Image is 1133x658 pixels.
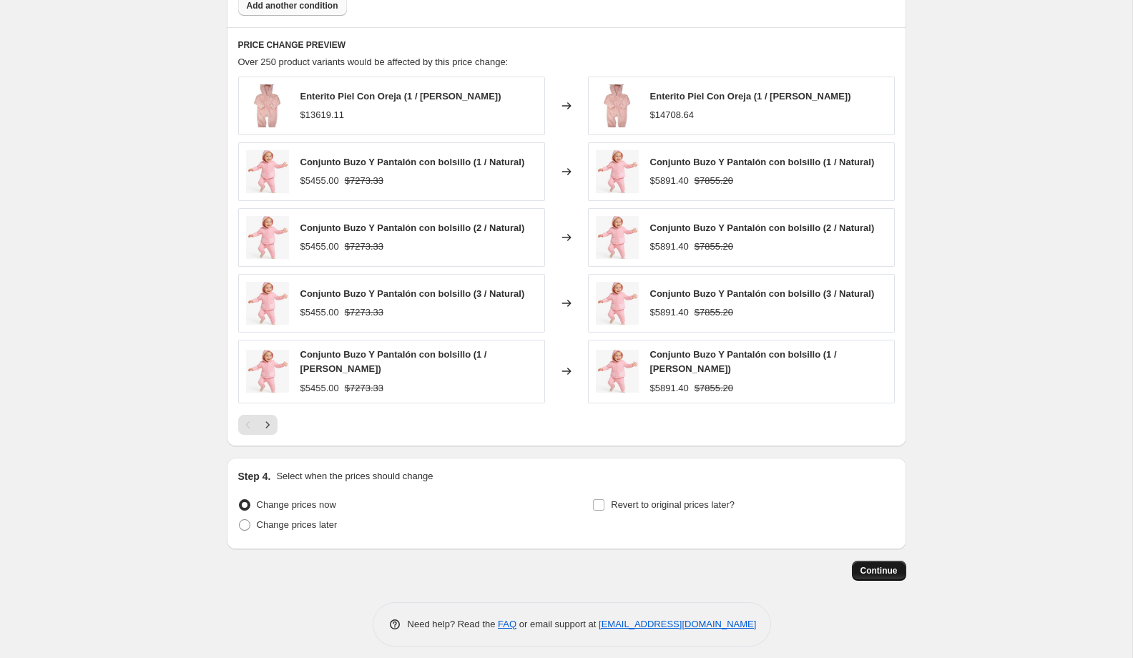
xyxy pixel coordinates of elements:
[238,469,271,483] h2: Step 4.
[257,415,278,435] button: Next
[300,157,525,167] span: Conjunto Buzo Y Pantalón con bolsillo (1 / Natural)
[246,84,289,127] img: enteritorosa-PhotoRoom_2_80x.png
[408,619,499,629] span: Need help? Read the
[650,174,689,188] div: $5891.40
[650,240,689,254] div: $5891.40
[276,469,433,483] p: Select when the prices should change
[596,150,639,193] img: ChatGPTImage7may2025_14_16_19_80x.png
[650,349,837,374] span: Conjunto Buzo Y Pantalón con bolsillo (1 / [PERSON_NAME])
[300,108,344,122] div: $13619.11
[852,561,906,581] button: Continue
[300,91,501,102] span: Enterito Piel Con Oreja (1 / [PERSON_NAME])
[300,240,339,254] div: $5455.00
[695,240,733,254] strike: $7855.20
[300,222,525,233] span: Conjunto Buzo Y Pantalón con bolsillo (2 / Natural)
[516,619,599,629] span: or email support at
[596,84,639,127] img: enteritorosa-PhotoRoom_2_80x.png
[860,565,898,576] span: Continue
[650,157,875,167] span: Conjunto Buzo Y Pantalón con bolsillo (1 / Natural)
[238,39,895,51] h6: PRICE CHANGE PREVIEW
[345,305,383,320] strike: $7273.33
[695,174,733,188] strike: $7855.20
[246,350,289,393] img: ChatGPTImage7may2025_14_16_19_80x.png
[695,381,733,396] strike: $7855.20
[695,305,733,320] strike: $7855.20
[300,305,339,320] div: $5455.00
[498,619,516,629] a: FAQ
[650,381,689,396] div: $5891.40
[650,91,851,102] span: Enterito Piel Con Oreja (1 / [PERSON_NAME])
[650,288,875,299] span: Conjunto Buzo Y Pantalón con bolsillo (3 / Natural)
[300,381,339,396] div: $5455.00
[238,57,509,67] span: Over 250 product variants would be affected by this price change:
[596,216,639,259] img: ChatGPTImage7may2025_14_16_19_80x.png
[345,240,383,254] strike: $7273.33
[345,381,383,396] strike: $7273.33
[596,282,639,325] img: ChatGPTImage7may2025_14_16_19_80x.png
[650,222,875,233] span: Conjunto Buzo Y Pantalón con bolsillo (2 / Natural)
[650,108,694,122] div: $14708.64
[650,305,689,320] div: $5891.40
[238,415,278,435] nav: Pagination
[345,174,383,188] strike: $7273.33
[300,349,487,374] span: Conjunto Buzo Y Pantalón con bolsillo (1 / [PERSON_NAME])
[599,619,756,629] a: [EMAIL_ADDRESS][DOMAIN_NAME]
[246,282,289,325] img: ChatGPTImage7may2025_14_16_19_80x.png
[300,288,525,299] span: Conjunto Buzo Y Pantalón con bolsillo (3 / Natural)
[596,350,639,393] img: ChatGPTImage7may2025_14_16_19_80x.png
[246,150,289,193] img: ChatGPTImage7may2025_14_16_19_80x.png
[257,519,338,530] span: Change prices later
[300,174,339,188] div: $5455.00
[611,499,735,510] span: Revert to original prices later?
[257,499,336,510] span: Change prices now
[246,216,289,259] img: ChatGPTImage7may2025_14_16_19_80x.png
